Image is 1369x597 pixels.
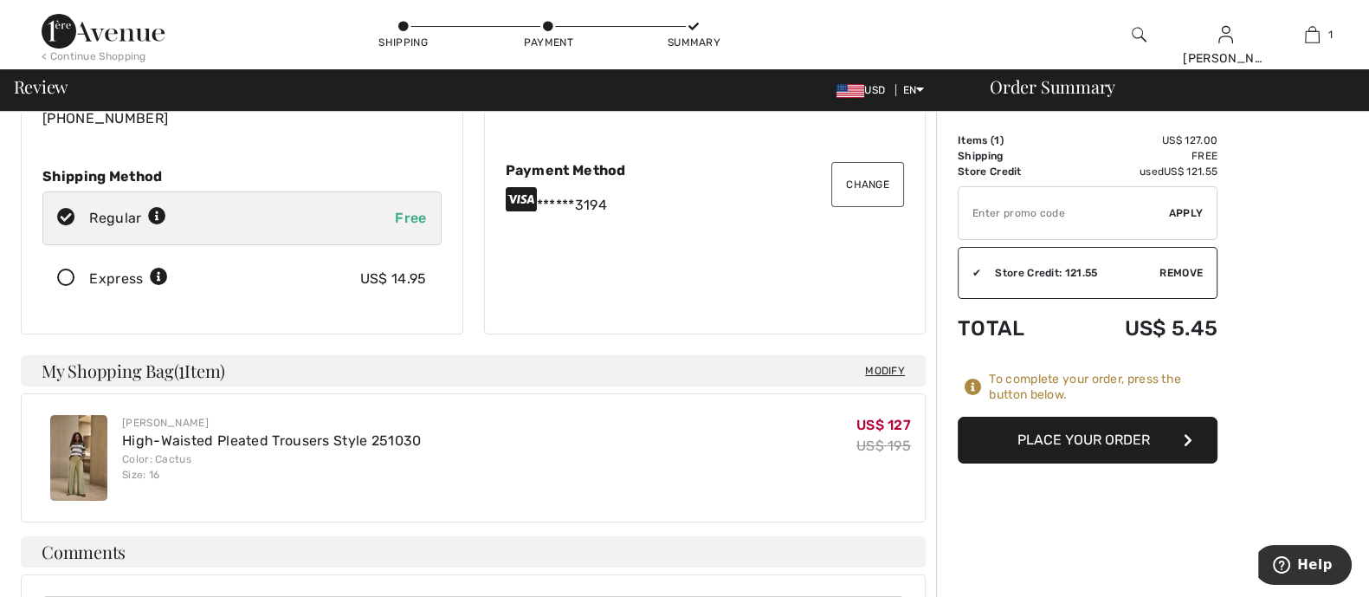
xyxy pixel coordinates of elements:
[42,49,146,64] div: < Continue Shopping
[958,133,1067,148] td: Items ( )
[969,78,1359,95] div: Order Summary
[1067,164,1217,179] td: used
[1328,27,1333,42] span: 1
[21,355,926,386] h4: My Shopping Bag
[1218,24,1233,45] img: My Info
[1305,24,1320,45] img: My Bag
[856,417,911,433] span: US$ 127
[89,269,168,289] div: Express
[395,210,426,226] span: Free
[981,265,1159,281] div: Store Credit: 121.55
[506,162,905,178] div: Payment Method
[959,265,981,281] div: ✔
[1269,24,1354,45] a: 1
[122,432,422,449] a: High-Waisted Pleated Trousers Style 251030
[42,14,165,49] img: 1ère Avenue
[958,164,1067,179] td: Store Credit
[865,362,905,380] span: Modify
[959,187,1169,239] input: Promo code
[831,162,904,207] button: Change
[958,417,1217,464] button: Place Your Order
[958,299,1067,358] td: Total
[21,536,926,568] h4: Comments
[122,415,422,431] div: [PERSON_NAME]
[1159,265,1203,281] span: Remove
[122,451,422,483] div: Color: Cactus Size: 16
[958,148,1067,164] td: Shipping
[1218,26,1233,42] a: Sign In
[89,208,166,229] div: Regular
[1067,148,1217,164] td: Free
[178,358,184,380] span: 1
[989,372,1217,403] div: To complete your order, press the button below.
[174,359,225,382] span: ( Item)
[1183,49,1268,68] div: [PERSON_NAME]
[1258,545,1352,588] iframe: Opens a widget where you can find more information
[1164,165,1217,178] span: US$ 121.55
[1132,24,1146,45] img: search the website
[994,134,999,146] span: 1
[14,78,68,95] span: Review
[903,84,925,96] span: EN
[856,438,911,454] s: US$ 195
[836,84,892,96] span: USD
[1067,133,1217,148] td: US$ 127.00
[1169,205,1204,221] span: Apply
[360,269,427,289] div: US$ 14.95
[668,35,720,50] div: Summary
[50,415,107,501] img: High-Waisted Pleated Trousers Style 251030
[378,35,429,50] div: Shipping
[522,35,574,50] div: Payment
[836,84,864,98] img: US Dollar
[42,168,442,185] div: Shipping Method
[1067,299,1217,358] td: US$ 5.45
